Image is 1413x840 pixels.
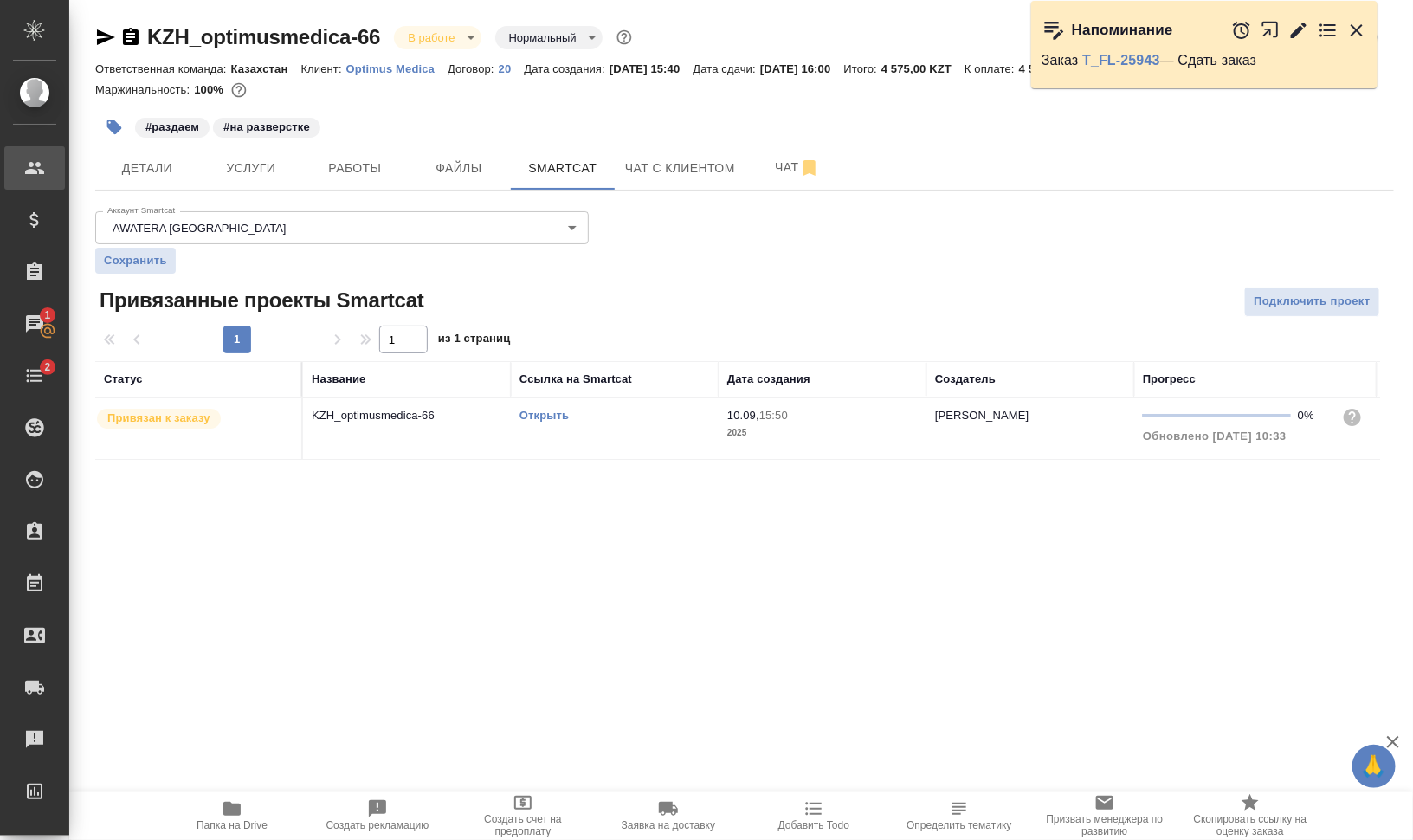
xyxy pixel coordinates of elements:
p: Маржинальность: [95,83,194,96]
span: Smartcat [521,158,604,179]
p: Напоминание [1072,22,1173,39]
span: Определить тематику [907,819,1011,831]
p: Дата создания: [525,62,610,75]
button: Определить тематику [887,792,1032,840]
span: Обновлено [DATE] 10:33 [1143,430,1287,443]
span: Сохранить [104,252,167,269]
span: Чат [756,157,839,178]
button: Подключить проект [1244,287,1380,317]
span: Работы [313,158,397,179]
button: Нормальный [504,30,582,45]
span: Призвать менеджера по развитию [1042,813,1167,837]
p: [DATE] 16:00 [760,62,844,75]
p: Казахстан [231,62,301,75]
p: Договор: [448,62,499,75]
button: 🙏 [1352,745,1396,788]
p: #на разверстке [223,119,310,136]
p: Привязан к заказу [107,410,210,427]
button: Скопировать ссылку [120,27,141,48]
p: 20 [499,62,525,75]
p: 100% [194,83,228,96]
button: Добавить Todo [741,792,887,840]
span: Скопировать ссылку на оценку заказа [1188,813,1313,837]
p: Заказ — Сдать заказ [1042,52,1367,69]
span: Заявка на доставку [622,819,715,831]
p: Ответственная команда: [95,62,231,75]
span: Папка на Drive [197,819,268,831]
span: Добавить Todo [778,819,849,831]
a: Optimus Medica [346,61,448,75]
span: из 1 страниц [438,328,511,353]
span: Услуги [210,158,293,179]
p: 15:50 [759,409,788,422]
button: Закрыть [1346,20,1367,41]
a: 20 [499,61,525,75]
a: KZH_optimusmedica-66 [147,25,380,48]
a: 2 [4,354,65,397]
a: T_FL-25943 [1082,53,1160,68]
p: 2025 [727,424,918,442]
button: Перейти в todo [1318,20,1339,41]
div: В работе [495,26,603,49]
button: Создать рекламацию [305,792,450,840]
p: [PERSON_NAME] [935,409,1029,422]
a: Открыть [519,409,569,422]
p: 10.09, [727,409,759,422]
span: Детали [106,158,189,179]
a: 1 [4,302,65,346]
button: Заявка на доставку [596,792,741,840]
p: Итого: [844,62,881,75]
button: 0.00 KZT; [228,79,250,101]
p: Дата сдачи: [694,62,760,75]
p: [DATE] 15:40 [610,62,694,75]
span: Файлы [417,158,500,179]
button: Сохранить [95,248,176,274]
div: В работе [394,26,481,49]
button: Доп статусы указывают на важность/срочность заказа [613,26,636,48]
span: Чат с клиентом [625,158,735,179]
p: #раздаем [145,119,199,136]
button: Добавить тэг [95,108,133,146]
button: AWATERA [GEOGRAPHIC_DATA] [107,221,292,236]
svg: Отписаться [799,158,820,178]
button: Скопировать ссылку на оценку заказа [1177,792,1323,840]
p: Optimus Medica [346,62,448,75]
button: Скопировать ссылку для ЯМессенджера [95,27,116,48]
span: 1 [34,307,61,324]
button: Папка на Drive [159,792,305,840]
div: Прогресс [1143,371,1196,388]
div: Дата создания [727,371,810,388]
div: Статус [104,371,143,388]
div: 0% [1298,407,1328,424]
span: 🙏 [1359,748,1389,785]
div: Название [312,371,365,388]
p: К оплате: [965,62,1019,75]
div: Ссылка на Smartcat [519,371,632,388]
button: Отложить [1231,20,1252,41]
span: Подключить проект [1254,292,1371,312]
span: Создать счет на предоплату [461,813,585,837]
span: Создать рекламацию [326,819,429,831]
p: KZH_optimusmedica-66 [312,407,502,424]
button: В работе [403,30,460,45]
div: Создатель [935,371,996,388]
p: Клиент: [300,62,345,75]
button: Призвать менеджера по развитию [1032,792,1177,840]
span: Привязанные проекты Smartcat [95,287,424,314]
p: 4 575,00 KZT [881,62,965,75]
button: Открыть в новой вкладке [1261,11,1281,48]
p: 4 575,00 KZT [1019,62,1102,75]
button: Создать счет на предоплату [450,792,596,840]
span: 2 [34,359,61,376]
button: Редактировать [1288,20,1309,41]
div: AWATERA [GEOGRAPHIC_DATA] [95,211,589,244]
